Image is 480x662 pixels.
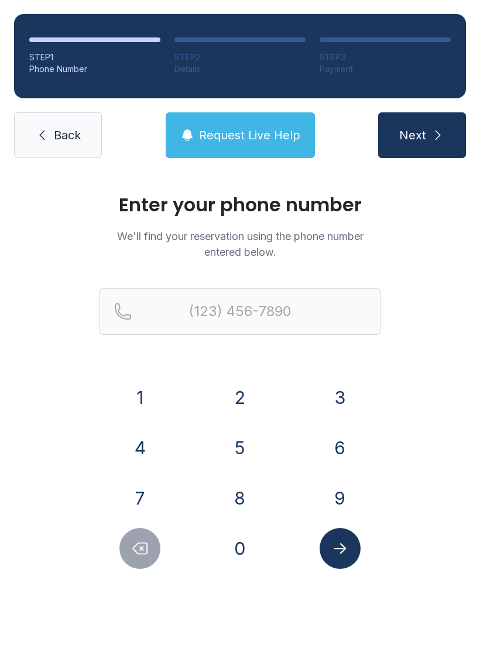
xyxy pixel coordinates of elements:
[119,478,160,519] button: 7
[119,427,160,468] button: 4
[54,127,81,143] span: Back
[119,528,160,569] button: Delete number
[320,63,451,75] div: Payment
[174,52,306,63] div: STEP 2
[220,528,260,569] button: 0
[320,427,361,468] button: 6
[320,478,361,519] button: 9
[174,63,306,75] div: Details
[100,195,380,214] h1: Enter your phone number
[119,377,160,418] button: 1
[100,288,380,335] input: Reservation phone number
[220,478,260,519] button: 8
[320,377,361,418] button: 3
[320,528,361,569] button: Submit lookup form
[29,52,160,63] div: STEP 1
[320,52,451,63] div: STEP 3
[100,228,380,260] p: We'll find your reservation using the phone number entered below.
[399,127,426,143] span: Next
[220,427,260,468] button: 5
[220,377,260,418] button: 2
[29,63,160,75] div: Phone Number
[199,127,300,143] span: Request Live Help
